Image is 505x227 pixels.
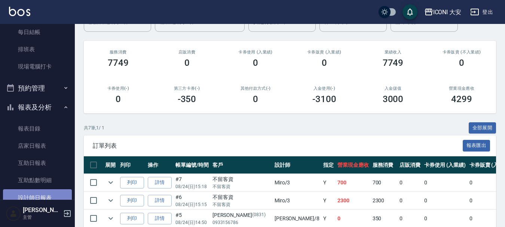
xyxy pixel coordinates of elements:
button: 報表匯出 [463,140,490,151]
h2: 卡券使用(-) [93,86,144,91]
td: 2300 [371,192,398,209]
h2: 卡券使用 (入業績) [230,50,281,55]
th: 客戶 [211,156,273,174]
h3: -350 [178,94,196,104]
h3: 0 [116,94,121,104]
td: Y [321,174,336,191]
p: 不留客資 [212,201,271,208]
img: Logo [9,7,30,16]
th: 卡券使用 (入業績) [422,156,468,174]
h5: [PERSON_NAME] [23,206,61,214]
div: 不留客資 [212,175,271,183]
button: 預約管理 [3,79,72,98]
h2: 卡券販賣 (不入業績) [436,50,487,55]
td: 0 [422,192,468,209]
td: Miro /3 [273,192,321,209]
button: save [403,4,417,19]
th: 營業現金應收 [336,156,371,174]
th: 指定 [321,156,336,174]
p: 08/24 (日) 14:50 [175,219,209,226]
th: 帳單編號/時間 [174,156,211,174]
button: 全部展開 [469,122,496,134]
a: 詳情 [148,195,172,206]
h3: 4299 [451,94,472,104]
button: 報表及分析 [3,98,72,117]
img: Person [6,206,21,221]
button: 登出 [467,5,496,19]
h2: 第三方卡券(-) [162,86,212,91]
h3: 服務消費 [93,50,144,55]
div: [PERSON_NAME] [212,211,271,219]
h3: 0 [184,58,190,68]
th: 列印 [118,156,146,174]
button: 列印 [120,213,144,224]
p: 0933156786 [212,219,271,226]
p: 08/24 (日) 15:18 [175,183,209,190]
p: 共 7 筆, 1 / 1 [84,125,104,131]
h3: -3100 [312,94,336,104]
a: 詳情 [148,213,172,224]
a: 詳情 [148,177,172,188]
a: 每日結帳 [3,24,72,41]
a: 排班表 [3,41,72,58]
button: ICONI 大安 [421,4,465,20]
div: 不留客資 [212,193,271,201]
h2: 入金使用(-) [299,86,350,91]
td: Y [321,192,336,209]
a: 報表目錄 [3,120,72,137]
td: 2300 [336,192,371,209]
a: 店家日報表 [3,137,72,154]
a: 互助點數明細 [3,172,72,189]
td: #6 [174,192,211,209]
h2: 營業現金應收 [436,86,487,91]
td: 700 [371,174,398,191]
td: 0 [398,174,422,191]
a: 現場電腦打卡 [3,58,72,75]
button: expand row [105,195,116,206]
th: 展開 [103,156,118,174]
td: 0 [398,192,422,209]
span: 訂單列表 [93,142,463,150]
h2: 其他付款方式(-) [230,86,281,91]
h2: 店販消費 [162,50,212,55]
h3: 0 [322,58,327,68]
button: 列印 [120,195,144,206]
h2: 入金儲值 [368,86,419,91]
th: 店販消費 [398,156,422,174]
button: 列印 [120,177,144,188]
button: expand row [105,213,116,224]
h3: 0 [253,58,258,68]
h3: 3000 [383,94,404,104]
div: ICONI 大安 [433,7,462,17]
a: 互助日報表 [3,154,72,172]
h3: 7749 [108,58,129,68]
p: 不留客資 [212,183,271,190]
h3: 7749 [383,58,404,68]
th: 設計師 [273,156,321,174]
th: 服務消費 [371,156,398,174]
h3: 0 [253,94,258,104]
p: 主管 [23,214,61,221]
h2: 業績收入 [368,50,419,55]
a: 報表匯出 [463,142,490,149]
button: expand row [105,177,116,188]
a: 設計師日報表 [3,189,72,206]
td: 0 [422,174,468,191]
th: 操作 [146,156,174,174]
h3: 0 [459,58,464,68]
td: #7 [174,174,211,191]
p: (0831) [252,211,266,219]
p: 08/24 (日) 15:15 [175,201,209,208]
td: Miro /3 [273,174,321,191]
h2: 卡券販賣 (入業績) [299,50,350,55]
td: 700 [336,174,371,191]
